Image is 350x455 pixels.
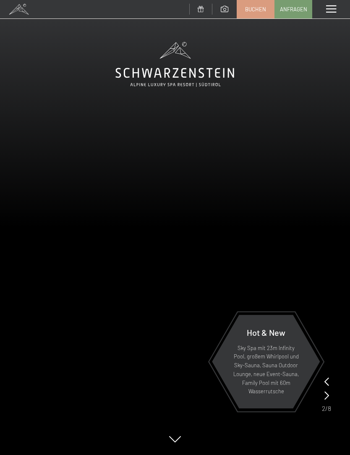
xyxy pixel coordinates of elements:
a: Hot & New Sky Spa mit 23m Infinity Pool, großem Whirlpool und Sky-Sauna, Sauna Outdoor Lounge, ne... [212,314,321,409]
a: Buchen [237,0,274,18]
p: Sky Spa mit 23m Infinity Pool, großem Whirlpool und Sky-Sauna, Sauna Outdoor Lounge, neue Event-S... [232,344,300,396]
span: / [325,404,328,413]
span: Hot & New [247,327,285,337]
span: Anfragen [280,5,307,13]
span: 8 [328,404,331,413]
span: Buchen [245,5,266,13]
span: 2 [322,404,325,413]
a: Anfragen [275,0,312,18]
